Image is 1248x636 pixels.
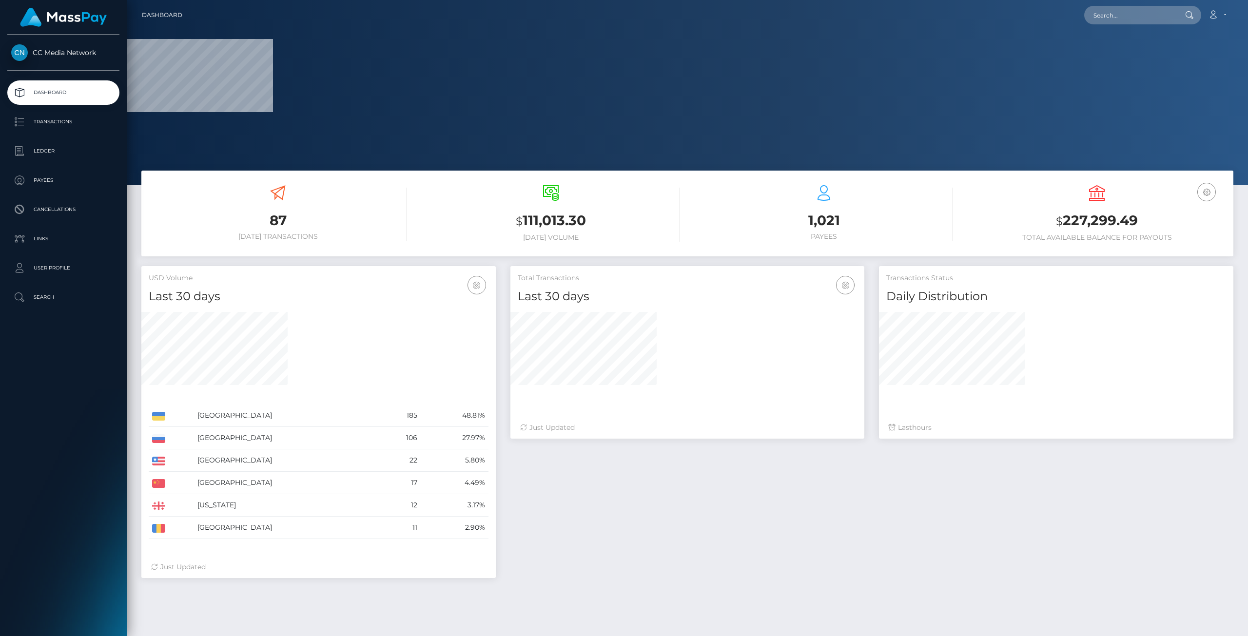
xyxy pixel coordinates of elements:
[11,144,116,158] p: Ledger
[11,290,116,305] p: Search
[152,412,165,421] img: UA.png
[11,115,116,129] p: Transactions
[142,5,182,25] a: Dashboard
[149,273,488,283] h5: USD Volume
[886,273,1226,283] h5: Transactions Status
[11,202,116,217] p: Cancellations
[151,562,486,572] div: Just Updated
[421,472,488,494] td: 4.49%
[194,427,379,449] td: [GEOGRAPHIC_DATA]
[7,227,119,251] a: Links
[380,449,421,472] td: 22
[11,231,116,246] p: Links
[889,423,1224,433] div: Last hours
[11,44,28,61] img: CC Media Network
[968,211,1226,231] h3: 227,299.49
[516,214,523,228] small: $
[1084,6,1176,24] input: Search...
[518,288,858,305] h4: Last 30 days
[149,232,407,241] h6: [DATE] Transactions
[380,427,421,449] td: 106
[194,449,379,472] td: [GEOGRAPHIC_DATA]
[194,517,379,539] td: [GEOGRAPHIC_DATA]
[7,285,119,309] a: Search
[380,405,421,427] td: 185
[7,80,119,105] a: Dashboard
[422,211,680,231] h3: 111,013.30
[380,472,421,494] td: 17
[194,405,379,427] td: [GEOGRAPHIC_DATA]
[194,472,379,494] td: [GEOGRAPHIC_DATA]
[421,494,488,517] td: 3.17%
[422,233,680,242] h6: [DATE] Volume
[149,211,407,230] h3: 87
[695,211,953,230] h3: 1,021
[380,517,421,539] td: 11
[518,273,858,283] h5: Total Transactions
[152,457,165,465] img: US.png
[421,517,488,539] td: 2.90%
[1056,214,1063,228] small: $
[7,139,119,163] a: Ledger
[695,232,953,241] h6: Payees
[421,449,488,472] td: 5.80%
[7,168,119,193] a: Payees
[421,405,488,427] td: 48.81%
[886,288,1226,305] h4: Daily Distribution
[7,48,119,57] span: CC Media Network
[380,494,421,517] td: 12
[194,494,379,517] td: [US_STATE]
[11,261,116,275] p: User Profile
[7,256,119,280] a: User Profile
[20,8,107,27] img: MassPay Logo
[7,197,119,222] a: Cancellations
[520,423,855,433] div: Just Updated
[149,288,488,305] h4: Last 30 days
[421,427,488,449] td: 27.97%
[152,479,165,488] img: CN.png
[152,524,165,533] img: RO.png
[7,110,119,134] a: Transactions
[11,85,116,100] p: Dashboard
[152,501,165,510] img: GE.png
[968,233,1226,242] h6: Total Available Balance for Payouts
[11,173,116,188] p: Payees
[152,434,165,443] img: RU.png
